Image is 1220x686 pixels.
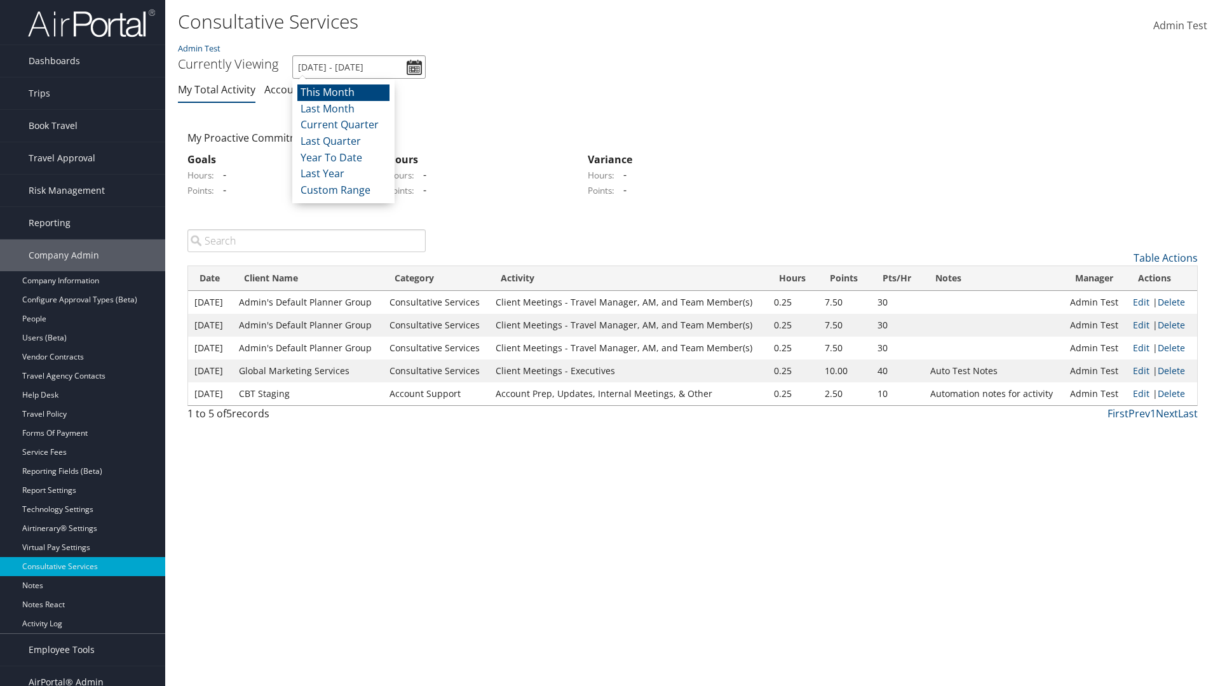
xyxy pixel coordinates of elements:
td: CBT Staging [233,382,383,405]
th: Hours [768,266,819,291]
td: 7.50 [818,337,871,360]
td: | [1127,291,1197,314]
a: Delete [1158,319,1185,331]
span: Book Travel [29,110,78,142]
td: Consultative Services [383,337,489,360]
a: My Total Activity [178,83,255,97]
a: Delete [1158,342,1185,354]
li: This Month [297,84,390,101]
th: Actions [1127,266,1197,291]
td: Admin's Default Planner Group [233,337,383,360]
td: Client Meetings - Travel Manager, AM, and Team Member(s) [489,337,768,360]
td: [DATE] [188,291,233,314]
a: Table Actions [1134,251,1198,265]
span: - [217,183,226,197]
td: [DATE] [188,337,233,360]
td: Admin Test [1064,382,1127,405]
a: Edit [1133,342,1149,354]
span: 5 [226,407,232,420]
th: Points [818,266,871,291]
td: Consultative Services [383,360,489,382]
td: [DATE] [188,360,233,382]
label: Hours: [388,169,414,182]
td: 0.25 [768,360,819,382]
td: | [1127,360,1197,382]
h1: Consultative Services [178,8,864,35]
a: Account Activity [264,83,341,97]
a: Admin Test [178,43,220,54]
a: Edit [1133,387,1149,400]
strong: Goals [187,152,216,166]
span: Travel Approval [29,142,95,174]
li: Last Quarter [297,133,390,150]
td: Admin Test [1064,291,1127,314]
td: [DATE] [188,382,233,405]
td: 30 [871,291,925,314]
li: Last Year [297,166,390,182]
th: Notes [924,266,1064,291]
strong: Hours [388,152,418,166]
label: Hours: [187,169,214,182]
th: Manager: activate to sort column ascending [1064,266,1127,291]
td: 30 [871,314,925,337]
span: Reporting [29,207,71,239]
span: Employee Tools [29,634,95,666]
a: Edit [1133,365,1149,377]
h3: Currently Viewing [178,55,278,72]
span: - [417,168,426,182]
td: Client Meetings - Travel Manager, AM, and Team Member(s) [489,314,768,337]
span: Company Admin [29,239,99,271]
a: Admin Test [1153,6,1207,46]
img: airportal-logo.png [28,8,155,38]
td: Account Support [383,382,489,405]
span: - [617,168,627,182]
td: Account Prep, Updates, Internal Meetings, & Other [489,382,768,405]
span: - [617,183,627,197]
td: 10 [871,382,925,405]
a: 1 [1150,407,1156,420]
td: 0.25 [768,314,819,337]
td: | [1127,337,1197,360]
input: Search [187,229,426,252]
span: - [217,168,226,182]
td: Client Meetings - Executives [489,360,768,382]
td: Global Marketing Services [233,360,383,382]
td: | [1127,382,1197,405]
label: Points: [388,184,414,197]
span: Admin Test [1153,18,1207,32]
td: Admin Test [1064,337,1127,360]
a: Delete [1158,296,1185,308]
th: Pts/Hr [871,266,925,291]
td: 0.25 [768,382,819,405]
td: Admin Test [1064,360,1127,382]
td: 0.25 [768,337,819,360]
td: Admin's Default Planner Group [233,314,383,337]
a: Delete [1158,387,1185,400]
label: Hours: [588,169,614,182]
span: - [417,183,426,197]
a: Last [1178,407,1198,420]
th: Client Name [233,266,383,291]
input: [DATE] - [DATE] [292,55,426,79]
li: Custom Range [297,182,390,199]
td: 30 [871,337,925,360]
a: First [1108,407,1128,420]
td: Automation notes for activity [924,382,1064,405]
td: 40 [871,360,925,382]
a: Prev [1128,407,1150,420]
li: Last Month [297,101,390,118]
td: [DATE] [188,314,233,337]
td: 2.50 [818,382,871,405]
label: Points: [588,184,614,197]
td: Client Meetings - Travel Manager, AM, and Team Member(s) [489,291,768,314]
div: My Proactive Commitment: [178,130,378,145]
td: 0.25 [768,291,819,314]
a: Delete [1158,365,1185,377]
label: Points: [187,184,214,197]
td: Consultative Services [383,291,489,314]
td: Auto Test Notes [924,360,1064,382]
li: Current Quarter [297,117,390,133]
span: Risk Management [29,175,105,206]
span: Trips [29,77,50,109]
td: | [1127,314,1197,337]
